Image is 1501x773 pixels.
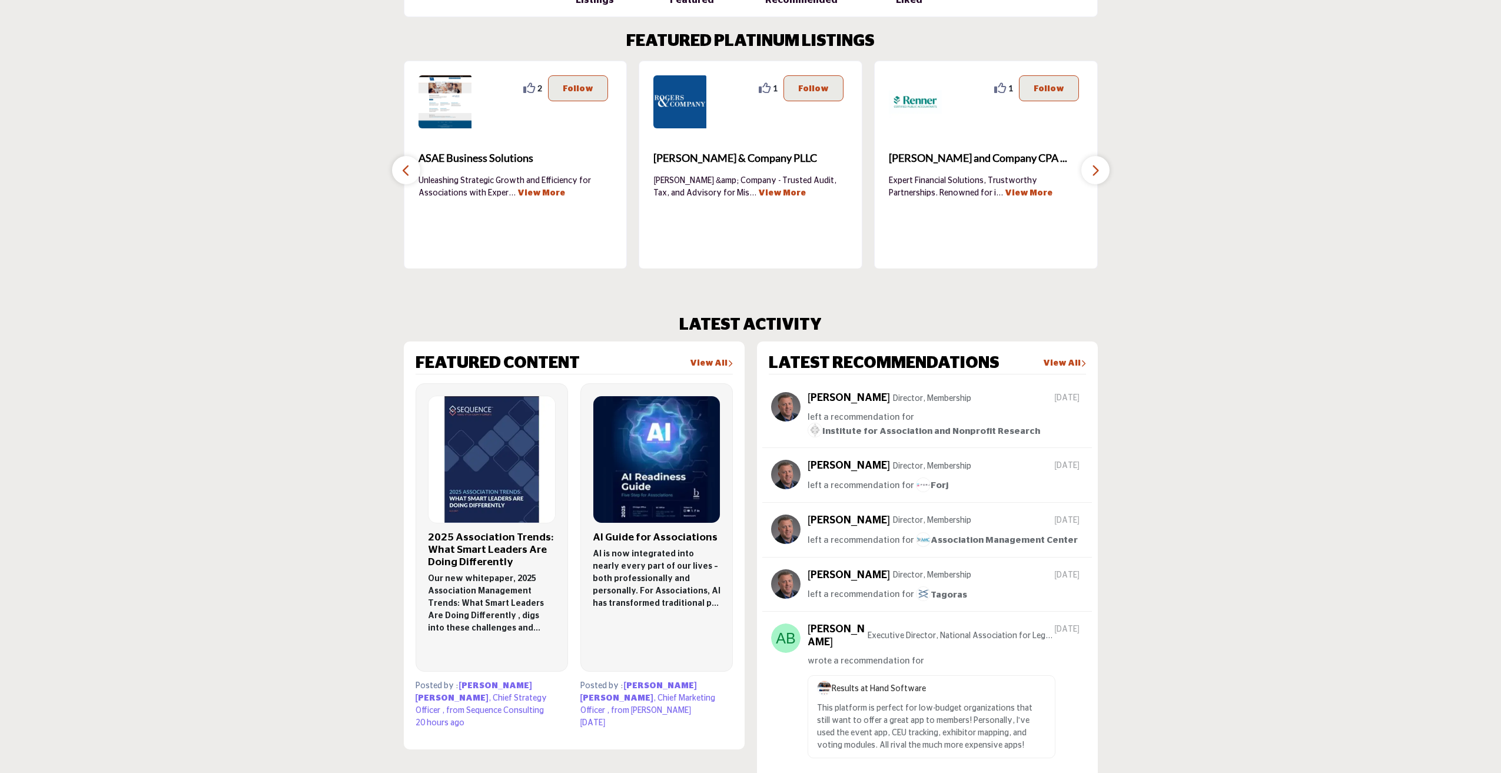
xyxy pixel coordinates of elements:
h3: AI Guide for Associations [593,532,720,544]
h2: FEATURED PLATINUM LISTINGS [626,32,875,52]
span: Results at Hand Software [817,685,926,693]
img: avtar-image [771,460,801,489]
img: avtar-image [771,515,801,544]
span: left a recommendation for [808,590,914,599]
h2: LATEST RECOMMENDATIONS [769,354,999,374]
a: View More [1005,189,1052,197]
p: This platform is perfect for low-budget organizations that still want to offer a great app to mem... [817,702,1046,752]
span: [DATE] [580,719,606,727]
p: Follow [798,82,829,95]
p: Unleashing Strategic Growth and Efficiency for Associations with Exper [419,175,613,198]
span: left a recommendation for [808,481,914,490]
img: ASAE Business Solutions [419,75,471,128]
span: ... [996,189,1003,197]
span: [DATE] [1054,392,1083,404]
p: Executive Director, National Association for Legal Support Professionals [868,630,1054,642]
span: ... [749,189,756,197]
img: Renner and Company CPA PC [889,75,942,128]
a: imageAssociation Management Center [916,533,1078,548]
a: View More [517,189,565,197]
span: [PERSON_NAME] [580,694,653,702]
h5: [PERSON_NAME] [808,623,865,649]
span: Forj [916,481,948,490]
h2: FEATURED CONTENT [416,354,580,374]
h2: LATEST ACTIVITY [679,316,822,336]
p: Follow [563,82,593,95]
img: avtar-image [771,623,801,653]
p: [PERSON_NAME] &amp; Company - Trusted Audit, Tax, and Advisory for Mis [653,175,848,198]
p: Posted by : [416,680,568,717]
a: View All [690,358,733,370]
span: ... [509,189,516,197]
p: Posted by : [580,680,733,717]
a: imageForj [916,479,948,493]
span: [DATE] [1054,515,1083,527]
p: Follow [1034,82,1064,95]
span: [DATE] [1054,460,1083,472]
a: imageResults at Hand Software [817,685,926,693]
a: [PERSON_NAME] and Company CPA ... [889,142,1083,174]
p: Director, Membership [893,393,971,405]
p: Director, Membership [893,460,971,473]
h3: 2025 Association Trends: What Smart Leaders Are Doing Differently [428,532,556,569]
img: image [817,681,832,695]
span: [PERSON_NAME] & Company PLLC [653,150,848,166]
button: Follow [1019,75,1079,101]
h5: [PERSON_NAME] [808,392,890,405]
img: image [916,532,931,547]
p: Director, Membership [893,515,971,527]
img: Logo of Bostrom, click to view details [593,396,720,523]
span: 1 [773,82,778,94]
img: avtar-image [771,392,801,422]
p: AI is now integrated into nearly every part of our lives – both professionally and personally. Fo... [593,548,720,610]
span: [DATE] [1054,623,1083,636]
span: Tagoras [916,590,967,599]
a: ASAE Business Solutions [419,142,613,174]
a: View All [1043,358,1086,370]
p: Our new whitepaper, 2025 Association Management Trends: What Smart Leaders Are Doing Differently ... [428,573,556,635]
span: ASAE Business Solutions [419,150,613,166]
a: [PERSON_NAME] & Company PLLC [653,142,848,174]
img: avtar-image [771,569,801,599]
img: image [916,477,931,492]
h5: [PERSON_NAME] [808,460,890,473]
h5: [PERSON_NAME] [808,569,890,582]
span: [DATE] [1054,569,1083,582]
img: Logo of Sequence Consulting, click to view details [429,396,555,523]
img: image [916,586,931,601]
h5: [PERSON_NAME] [808,515,890,528]
img: Rogers & Company PLLC [653,75,706,128]
span: 1 [1008,82,1013,94]
button: Follow [783,75,844,101]
p: Director, Membership [893,569,971,582]
a: imageInstitute for Association and Nonprofit Research [808,424,1040,439]
a: imageTagoras [916,588,967,602]
p: Expert Financial Solutions, Trustworthy Partnerships. Renowned for i [889,175,1083,198]
span: 20 hours ago [416,719,464,727]
span: 2 [537,82,542,94]
span: [PERSON_NAME] [459,682,532,690]
span: wrote a recommendation for [808,656,924,665]
span: left a recommendation for [808,413,914,422]
span: , from Sequence Consulting [442,706,544,715]
span: [PERSON_NAME] and Company CPA ... [889,150,1083,166]
a: View More [758,189,806,197]
b: Renner and Company CPA PC [889,142,1083,174]
img: image [808,423,822,437]
span: , from [PERSON_NAME] [607,706,692,715]
b: Rogers & Company PLLC [653,142,848,174]
button: Follow [548,75,608,101]
span: [PERSON_NAME] [416,694,489,702]
span: Association Management Center [916,536,1078,545]
span: [PERSON_NAME] [624,682,697,690]
span: Institute for Association and Nonprofit Research [808,427,1040,436]
span: left a recommendation for [808,536,914,545]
